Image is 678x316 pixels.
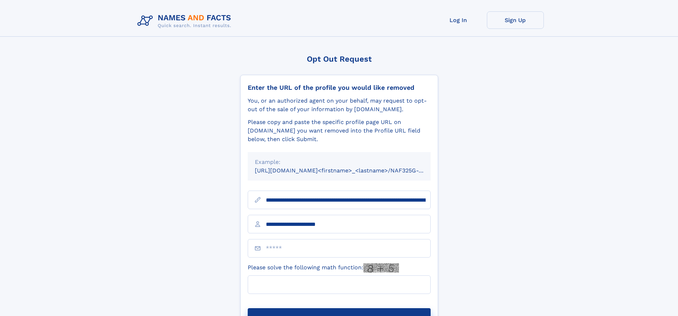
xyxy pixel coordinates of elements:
[248,263,399,273] label: Please solve the following math function:
[255,158,424,166] div: Example:
[255,167,444,174] small: [URL][DOMAIN_NAME]<firstname>_<lastname>/NAF325G-xxxxxxxx
[135,11,237,31] img: Logo Names and Facts
[248,84,431,92] div: Enter the URL of the profile you would like removed
[248,118,431,144] div: Please copy and paste the specific profile page URL on [DOMAIN_NAME] you want removed into the Pr...
[430,11,487,29] a: Log In
[248,97,431,114] div: You, or an authorized agent on your behalf, may request to opt-out of the sale of your informatio...
[240,55,438,63] div: Opt Out Request
[487,11,544,29] a: Sign Up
